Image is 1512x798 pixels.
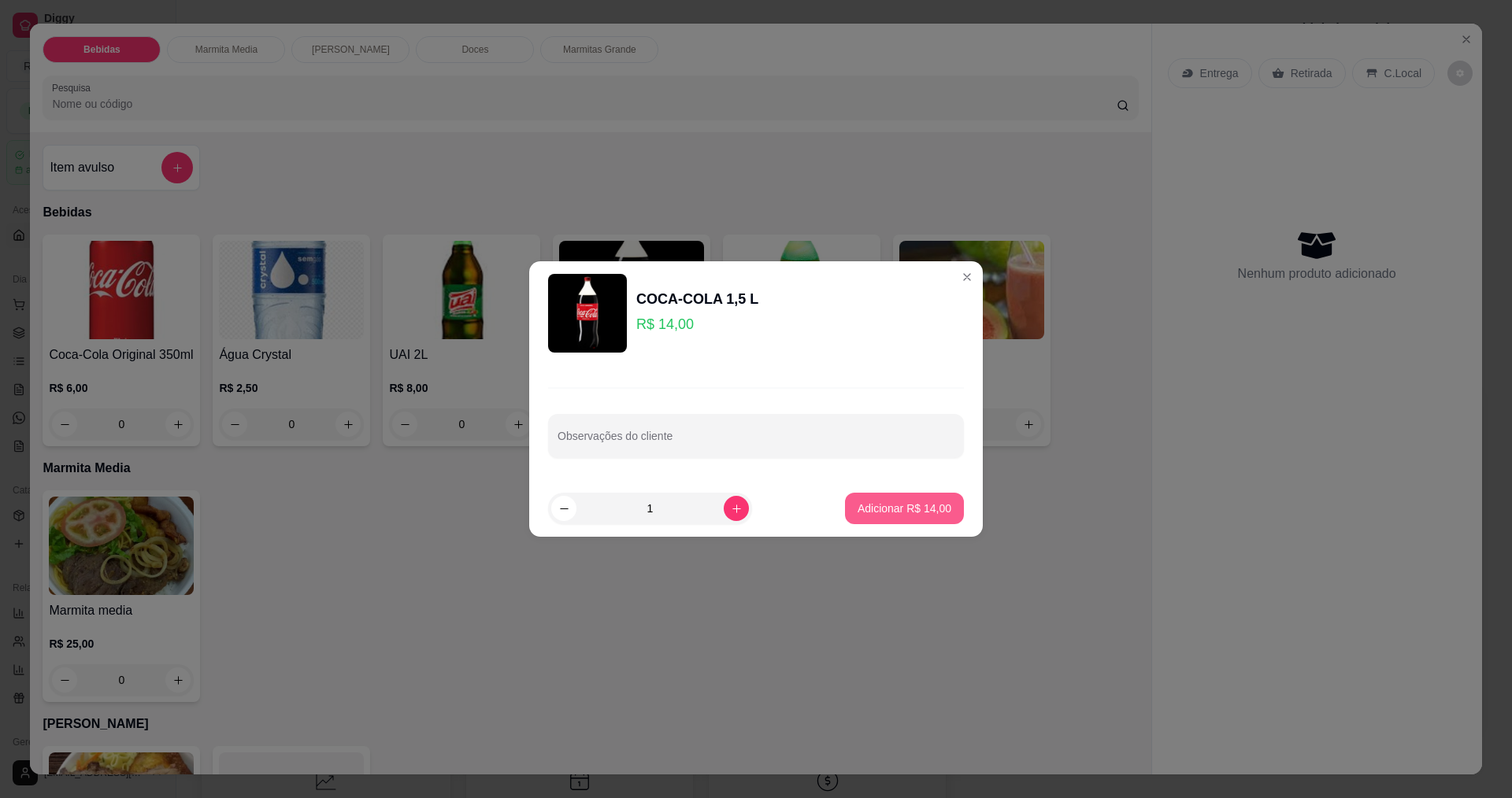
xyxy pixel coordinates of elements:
p: R$ 14,00 [636,313,758,335]
div: COCA-COLA 1,5 L [636,288,758,310]
img: product-image [548,274,627,353]
p: Adicionar R$ 14,00 [858,501,951,516]
button: increase-product-quantity [724,496,749,521]
button: Adicionar R$ 14,00 [845,493,964,524]
button: Close [954,264,980,290]
button: decrease-product-quantity [551,496,576,521]
input: Observações do cliente [558,434,954,450]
